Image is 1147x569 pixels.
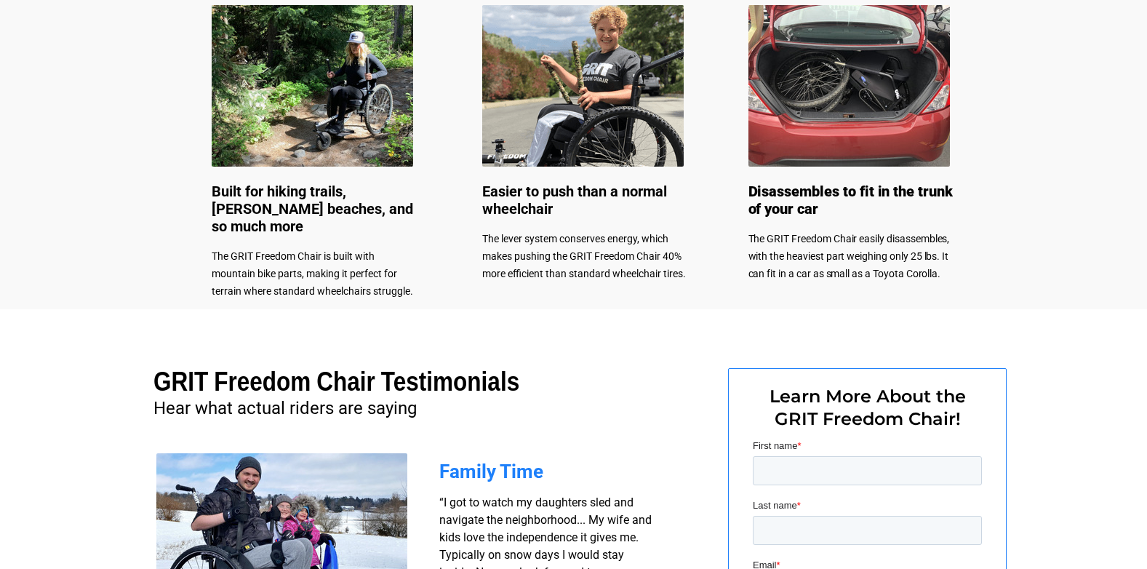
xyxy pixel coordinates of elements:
[212,250,413,297] span: The GRIT Freedom Chair is built with mountain bike parts, making it perfect for terrain where sta...
[212,183,413,235] span: Built for hiking trails, [PERSON_NAME] beaches, and so much more
[770,386,966,429] span: Learn More About the GRIT Freedom Chair!
[52,351,177,379] input: Get more information
[153,367,519,397] span: GRIT Freedom Chair Testimonials
[482,183,667,218] span: Easier to push than a normal wheelchair
[748,183,953,218] span: Disassembles to fit in the trunk of your car
[439,461,543,482] span: Family Time
[482,233,686,279] span: The lever system conserves energy, which makes pushing the GRIT Freedom Chair 40% more efficient ...
[153,398,417,418] span: Hear what actual riders are saying
[748,233,950,279] span: The GRIT Freedom Chair easily disassembles, with the heaviest part weighing only 25 lbs. It can f...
